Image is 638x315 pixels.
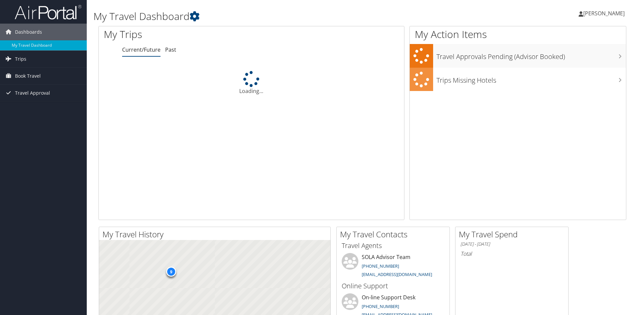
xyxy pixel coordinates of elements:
[436,72,626,85] h3: Trips Missing Hotels
[104,27,272,41] h1: My Trips
[362,271,432,277] a: [EMAIL_ADDRESS][DOMAIN_NAME]
[460,250,563,257] h6: Total
[15,4,81,20] img: airportal-logo.png
[362,263,399,269] a: [PHONE_NUMBER]
[342,281,444,291] h3: Online Support
[122,46,161,53] a: Current/Future
[165,46,176,53] a: Past
[410,27,626,41] h1: My Action Items
[93,9,452,23] h1: My Travel Dashboard
[410,44,626,68] a: Travel Approvals Pending (Advisor Booked)
[436,49,626,61] h3: Travel Approvals Pending (Advisor Booked)
[15,68,41,84] span: Book Travel
[340,229,449,240] h2: My Travel Contacts
[102,229,330,240] h2: My Travel History
[15,24,42,40] span: Dashboards
[338,253,448,280] li: SOLA Advisor Team
[410,68,626,91] a: Trips Missing Hotels
[15,51,26,67] span: Trips
[459,229,568,240] h2: My Travel Spend
[579,3,631,23] a: [PERSON_NAME]
[166,267,176,277] div: 9
[342,241,444,250] h3: Travel Agents
[362,303,399,309] a: [PHONE_NUMBER]
[583,10,625,17] span: [PERSON_NAME]
[460,241,563,247] h6: [DATE] - [DATE]
[99,71,404,95] div: Loading...
[15,85,50,101] span: Travel Approval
